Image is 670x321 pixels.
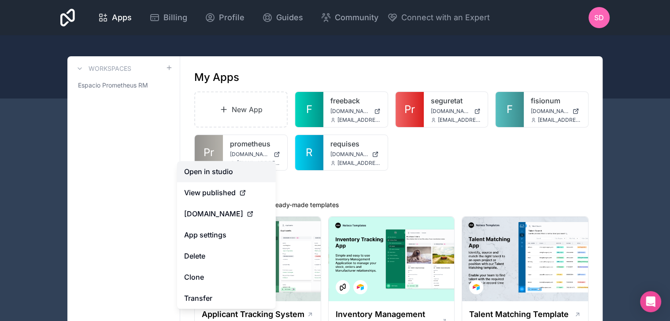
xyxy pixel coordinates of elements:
a: Clone [177,266,276,288]
a: fisionum [531,95,581,106]
a: freeback [330,95,381,106]
span: Pr [404,102,415,117]
a: New App [194,91,288,128]
span: F [507,102,513,117]
img: Airtable Logo [357,284,364,291]
h1: My Apps [194,70,239,84]
span: [EMAIL_ADDRESS][DOMAIN_NAME] [237,160,280,167]
a: Workspaces [74,63,131,74]
span: Pr [204,146,214,160]
a: Pr [396,92,424,127]
span: [DOMAIN_NAME] [431,108,471,115]
p: Get started with one of our ready-made templates [194,201,589,209]
a: Community [314,8,385,27]
span: [DOMAIN_NAME] [230,151,270,158]
span: Connect with an Expert [401,11,490,24]
span: View published [184,187,236,198]
a: [DOMAIN_NAME] [230,151,280,158]
span: [EMAIL_ADDRESS][DOMAIN_NAME] [337,117,381,124]
h3: Workspaces [89,64,131,73]
span: Espacio Prometheus RM [78,81,148,90]
a: Apps [91,8,139,27]
span: F [306,102,312,117]
a: [DOMAIN_NAME] [330,108,381,115]
h1: Applicant Tracking System [202,308,304,321]
a: Open in studio [177,161,276,182]
a: R [295,135,323,170]
span: Profile [219,11,244,24]
button: Delete [177,245,276,266]
a: App settings [177,224,276,245]
span: [DOMAIN_NAME] [330,108,370,115]
a: Pr [195,135,223,170]
h1: Talent Matching Template [469,308,569,321]
a: requises [330,139,381,149]
div: Open Intercom Messenger [640,291,661,312]
a: View published [177,182,276,203]
span: R [306,146,312,160]
a: Transfer [177,288,276,309]
a: Billing [142,8,194,27]
a: F [295,92,323,127]
a: prometheus [230,139,280,149]
a: [DOMAIN_NAME] [531,108,581,115]
span: Community [335,11,378,24]
a: Espacio Prometheus RM [74,77,173,93]
button: Connect with an Expert [387,11,490,24]
span: Apps [112,11,132,24]
a: seguretat [431,95,481,106]
h1: Templates [194,185,589,199]
span: [EMAIL_ADDRESS][DOMAIN_NAME] [538,117,581,124]
span: Billing [163,11,187,24]
a: Guides [255,8,310,27]
span: Guides [276,11,303,24]
span: [EMAIL_ADDRESS][DOMAIN_NAME] [438,117,481,124]
a: [DOMAIN_NAME] [330,151,381,158]
a: F [496,92,524,127]
img: Airtable Logo [473,284,480,291]
span: [DOMAIN_NAME] [184,208,243,219]
a: [DOMAIN_NAME] [431,108,481,115]
a: [DOMAIN_NAME] [177,203,276,224]
span: [DOMAIN_NAME] [531,108,569,115]
span: [EMAIL_ADDRESS][DOMAIN_NAME] [337,160,381,167]
a: Profile [198,8,252,27]
span: [DOMAIN_NAME] [330,151,368,158]
span: SD [594,12,604,23]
